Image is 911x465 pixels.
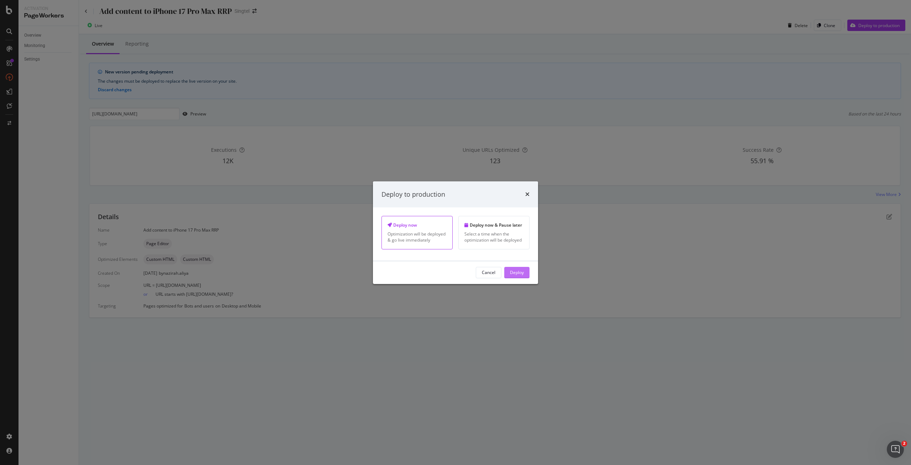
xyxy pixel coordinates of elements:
[887,441,904,458] iframe: Intercom live chat
[388,231,447,243] div: Optimization will be deployed & go live immediately
[901,441,907,446] span: 2
[388,222,447,228] div: Deploy now
[525,190,530,199] div: times
[510,269,524,275] div: Deploy
[373,181,538,284] div: modal
[381,190,445,199] div: Deploy to production
[482,269,495,275] div: Cancel
[464,231,523,243] div: Select a time when the optimization will be deployed
[476,267,501,278] button: Cancel
[504,267,530,278] button: Deploy
[464,222,523,228] div: Deploy now & Pause later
